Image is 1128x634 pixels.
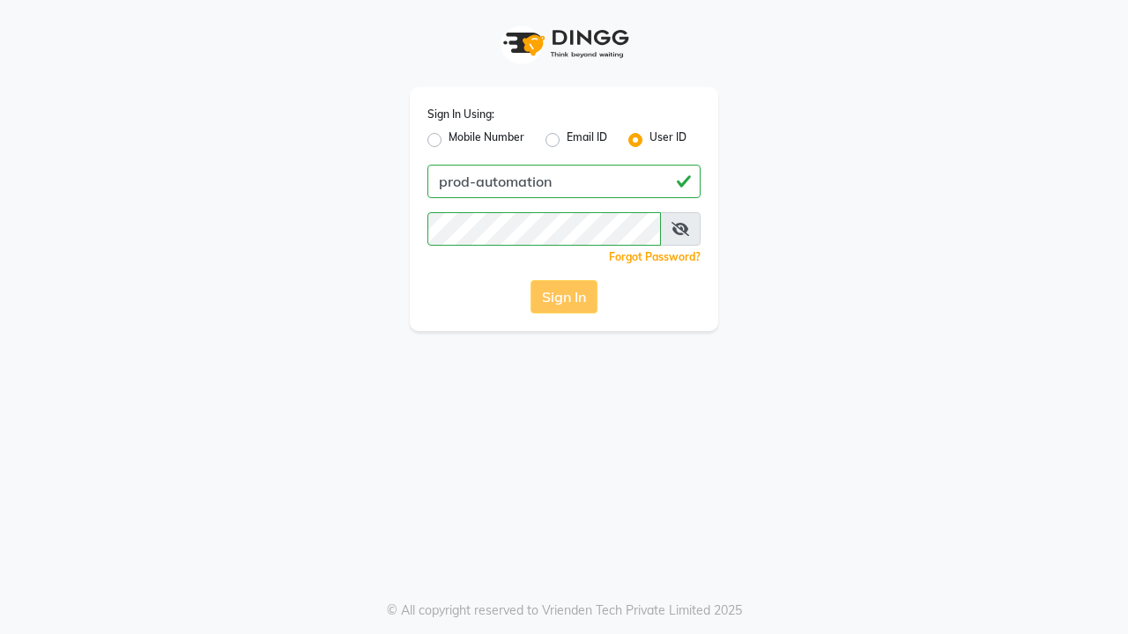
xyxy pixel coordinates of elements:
[609,250,701,263] a: Forgot Password?
[427,165,701,198] input: Username
[649,129,686,151] label: User ID
[427,107,494,122] label: Sign In Using:
[567,129,607,151] label: Email ID
[493,18,634,70] img: logo1.svg
[427,212,661,246] input: Username
[449,129,524,151] label: Mobile Number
